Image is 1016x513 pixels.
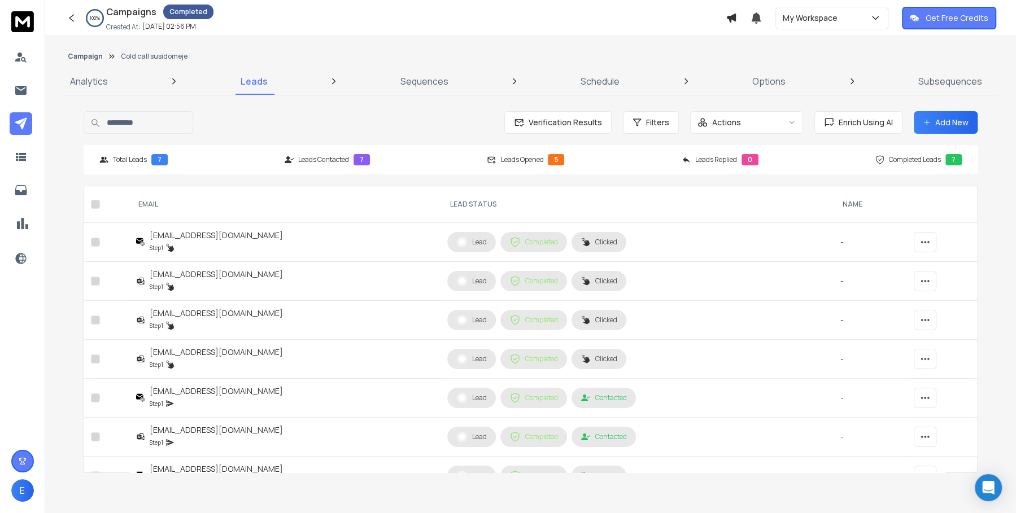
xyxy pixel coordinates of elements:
[510,276,557,286] div: Completed
[524,117,602,128] span: Verification Results
[742,154,758,165] div: 0
[834,379,907,418] td: -
[70,74,108,88] p: Analytics
[581,354,617,363] div: Clicked
[814,111,902,134] button: Enrich Using AI
[581,432,626,441] div: Contacted
[150,398,163,409] p: Step 1
[945,154,962,165] div: 7
[150,269,283,280] div: [EMAIL_ADDRESS][DOMAIN_NAME]
[918,74,982,88] p: Subsequences
[441,186,833,223] th: LEAD STATUS
[121,52,187,61] p: Cold call susidomeje
[106,5,156,19] h1: Campaigns
[834,418,907,457] td: -
[113,155,147,164] p: Total Leads
[68,52,103,61] button: Campaign
[150,308,283,319] div: [EMAIL_ADDRESS][DOMAIN_NAME]
[150,281,163,292] p: Step 1
[581,393,626,402] div: Contacted
[712,117,741,128] p: Actions
[241,74,268,88] p: Leads
[912,68,989,95] a: Subsequences
[902,7,996,29] button: Get Free Credits
[142,22,196,31] p: [DATE] 02:56 PM
[106,23,140,32] p: Created At:
[510,393,557,403] div: Completed
[581,238,617,247] div: Clicked
[581,315,617,325] div: Clicked
[400,74,448,88] p: Sequences
[914,111,978,134] button: Add New
[510,237,557,247] div: Completed
[150,359,163,370] p: Step 1
[834,186,907,223] th: NAME
[834,262,907,301] td: -
[151,154,168,165] div: 7
[63,68,115,95] a: Analytics
[510,432,557,442] div: Completed
[150,242,163,253] p: Step 1
[457,237,486,247] div: Lead
[457,393,486,403] div: Lead
[834,223,907,262] td: -
[129,186,441,223] th: EMAIL
[150,230,283,241] div: [EMAIL_ADDRESS][DOMAIN_NAME]
[500,155,543,164] p: Leads Opened
[574,68,626,95] a: Schedule
[548,154,564,165] div: 5
[510,471,557,481] div: Completed
[834,340,907,379] td: -
[150,463,283,475] div: [EMAIL_ADDRESS][DOMAIN_NAME]
[457,315,486,325] div: Lead
[581,471,617,480] div: Clicked
[150,320,163,331] p: Step 1
[581,74,620,88] p: Schedule
[150,424,283,436] div: [EMAIL_ADDRESS][DOMAIN_NAME]
[150,437,163,448] p: Step 1
[510,354,557,364] div: Completed
[11,479,34,502] button: E
[834,117,893,128] span: Enrich Using AI
[298,155,349,164] p: Leads Contacted
[834,301,907,340] td: -
[623,111,679,134] button: Filters
[457,276,486,286] div: Lead
[457,354,486,364] div: Lead
[394,68,455,95] a: Sequences
[646,117,669,128] span: Filters
[510,315,557,325] div: Completed
[975,474,1002,501] div: Open Intercom Messenger
[163,5,213,19] div: Completed
[745,68,792,95] a: Options
[783,12,842,24] p: My Workspace
[504,111,612,134] button: Verification Results
[150,385,283,397] div: [EMAIL_ADDRESS][DOMAIN_NAME]
[90,15,100,21] p: 100 %
[889,155,941,164] p: Completed Leads
[457,432,486,442] div: Lead
[354,154,370,165] div: 7
[234,68,274,95] a: Leads
[457,471,486,481] div: Lead
[926,12,988,24] p: Get Free Credits
[695,155,737,164] p: Leads Replied
[752,74,786,88] p: Options
[150,347,283,358] div: [EMAIL_ADDRESS][DOMAIN_NAME]
[834,457,907,496] td: -
[581,277,617,286] div: Clicked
